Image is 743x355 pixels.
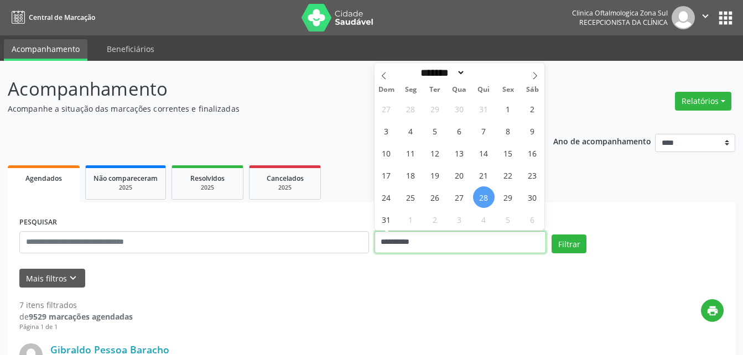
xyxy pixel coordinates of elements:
[180,184,235,192] div: 2025
[400,186,422,208] span: Agosto 25, 2025
[497,164,519,186] span: Agosto 22, 2025
[19,311,133,322] div: de
[497,186,519,208] span: Agosto 29, 2025
[497,142,519,164] span: Agosto 15, 2025
[473,186,495,208] span: Agosto 28, 2025
[424,142,446,164] span: Agosto 12, 2025
[398,86,423,93] span: Seg
[19,269,85,288] button: Mais filtroskeyboard_arrow_down
[424,98,446,119] span: Julho 29, 2025
[424,164,446,186] span: Agosto 19, 2025
[400,208,422,230] span: Setembro 1, 2025
[449,120,470,142] span: Agosto 6, 2025
[473,164,495,186] span: Agosto 21, 2025
[8,75,517,103] p: Acompanhamento
[29,311,133,322] strong: 9529 marcações agendadas
[19,214,57,231] label: PESQUISAR
[376,98,397,119] span: Julho 27, 2025
[257,184,313,192] div: 2025
[699,10,711,22] i: 
[267,174,304,183] span: Cancelados
[716,8,735,28] button: apps
[522,164,543,186] span: Agosto 23, 2025
[473,98,495,119] span: Julho 31, 2025
[522,142,543,164] span: Agosto 16, 2025
[423,86,447,93] span: Ter
[400,142,422,164] span: Agosto 11, 2025
[376,208,397,230] span: Agosto 31, 2025
[376,186,397,208] span: Agosto 24, 2025
[473,120,495,142] span: Agosto 7, 2025
[25,174,62,183] span: Agendados
[376,142,397,164] span: Agosto 10, 2025
[424,120,446,142] span: Agosto 5, 2025
[190,174,225,183] span: Resolvidos
[67,272,79,284] i: keyboard_arrow_down
[553,134,651,148] p: Ano de acompanhamento
[19,322,133,332] div: Página 1 de 1
[376,164,397,186] span: Agosto 17, 2025
[579,18,668,27] span: Recepcionista da clínica
[449,186,470,208] span: Agosto 27, 2025
[449,142,470,164] span: Agosto 13, 2025
[473,208,495,230] span: Setembro 4, 2025
[376,120,397,142] span: Agosto 3, 2025
[424,186,446,208] span: Agosto 26, 2025
[672,6,695,29] img: img
[424,208,446,230] span: Setembro 2, 2025
[400,98,422,119] span: Julho 28, 2025
[572,8,668,18] div: Clinica Oftalmologica Zona Sul
[449,208,470,230] span: Setembro 3, 2025
[449,98,470,119] span: Julho 30, 2025
[522,120,543,142] span: Agosto 9, 2025
[93,184,158,192] div: 2025
[8,103,517,114] p: Acompanhe a situação das marcações correntes e finalizadas
[552,234,586,253] button: Filtrar
[99,39,162,59] a: Beneficiários
[496,86,520,93] span: Sex
[8,8,95,27] a: Central de Marcação
[19,299,133,311] div: 7 itens filtrados
[497,208,519,230] span: Setembro 5, 2025
[417,67,466,79] select: Month
[447,86,471,93] span: Qua
[473,142,495,164] span: Agosto 14, 2025
[400,164,422,186] span: Agosto 18, 2025
[29,13,95,22] span: Central de Marcação
[4,39,87,61] a: Acompanhamento
[497,98,519,119] span: Agosto 1, 2025
[675,92,731,111] button: Relatórios
[400,120,422,142] span: Agosto 4, 2025
[522,208,543,230] span: Setembro 6, 2025
[465,67,502,79] input: Year
[522,98,543,119] span: Agosto 2, 2025
[701,299,724,322] button: print
[522,186,543,208] span: Agosto 30, 2025
[449,164,470,186] span: Agosto 20, 2025
[706,305,719,317] i: print
[471,86,496,93] span: Qui
[497,120,519,142] span: Agosto 8, 2025
[375,86,399,93] span: Dom
[695,6,716,29] button: 
[520,86,544,93] span: Sáb
[93,174,158,183] span: Não compareceram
